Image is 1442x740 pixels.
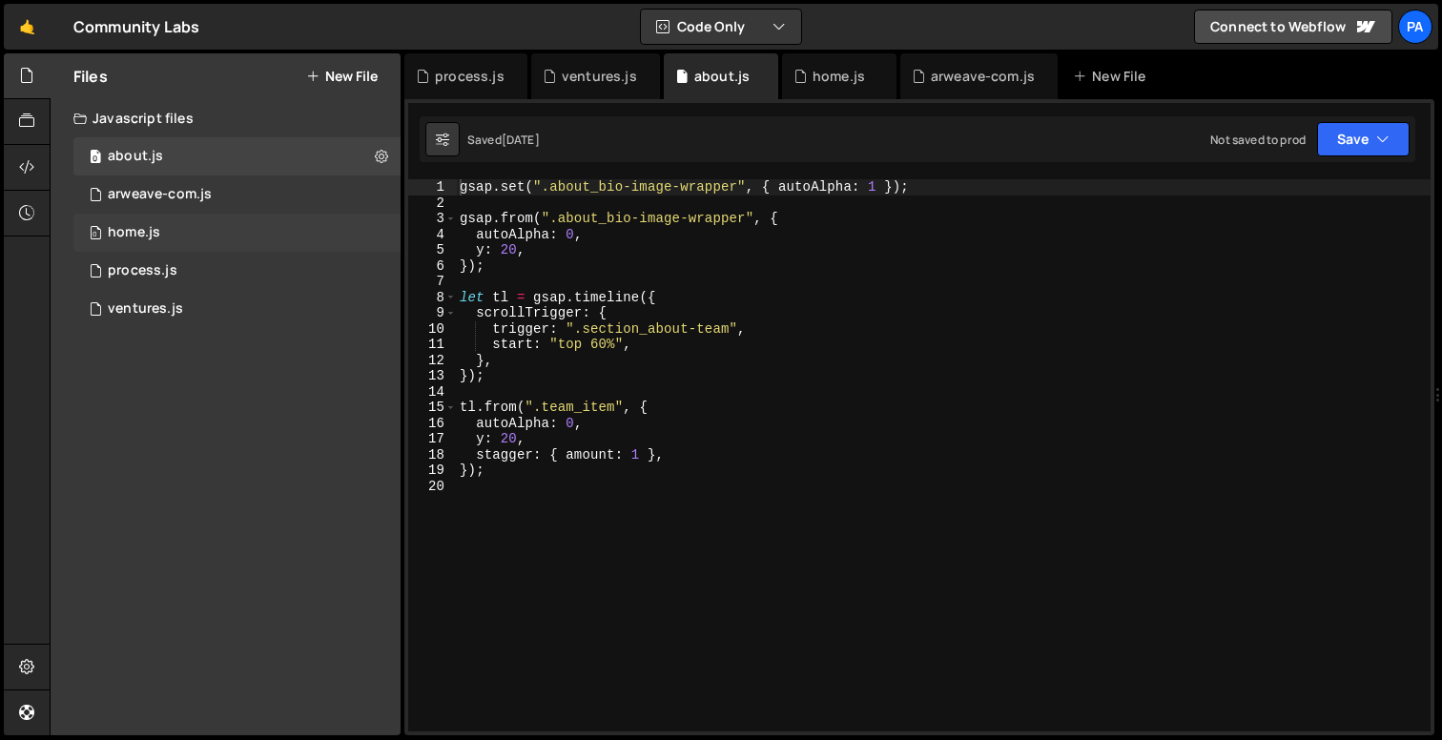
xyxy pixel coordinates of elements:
div: 16 [408,416,457,432]
div: ventures.js [108,300,183,318]
div: arweave-com.js [108,186,212,203]
div: 11 [408,337,457,353]
span: 0 [90,227,101,242]
div: [DATE] [502,132,540,148]
div: 15 [408,400,457,416]
div: Not saved to prod [1210,132,1306,148]
div: 18 [408,447,457,463]
div: process.js [108,262,177,279]
div: home.js [813,67,865,86]
div: 7 [408,274,457,290]
h2: Files [73,66,108,87]
div: arweave-com.js [931,67,1035,86]
div: 6 [408,258,457,275]
button: New File [306,69,378,84]
div: Saved [467,132,540,148]
div: about.js [108,148,163,165]
div: 9 [408,305,457,321]
div: New File [1073,67,1153,86]
a: Connect to Webflow [1194,10,1392,44]
button: Save [1317,122,1410,156]
div: 9718/45685.js [73,175,401,214]
div: 5 [408,242,457,258]
button: Code Only [641,10,801,44]
span: 0 [90,151,101,166]
div: Javascript files [51,99,401,137]
div: process.js [435,67,505,86]
div: 9718/21360.js [73,252,401,290]
div: home.js [108,224,160,241]
div: 8 [408,290,457,306]
a: 🤙 [4,4,51,50]
div: Community Labs [73,15,199,38]
div: 9718/21357.js [73,290,401,328]
a: Pa [1398,10,1432,44]
div: 9718/21358.js [73,137,401,175]
div: about.js [694,67,750,86]
div: 2 [408,195,457,212]
div: 13 [408,368,457,384]
div: 4 [408,227,457,243]
div: 3 [408,211,457,227]
div: ventures.js [562,67,637,86]
div: 14 [408,384,457,401]
div: 10 [408,321,457,338]
div: 20 [408,479,457,495]
div: 1 [408,179,457,195]
div: 12 [408,353,457,369]
div: 9718/21355.js [73,214,401,252]
div: 19 [408,462,457,479]
div: 17 [408,431,457,447]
